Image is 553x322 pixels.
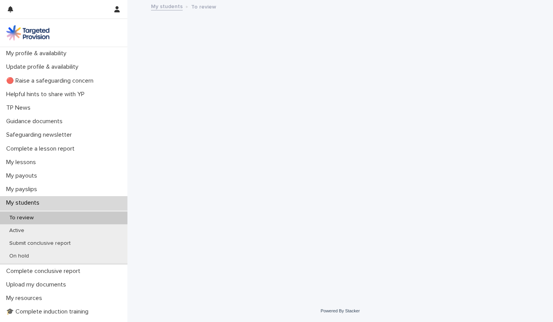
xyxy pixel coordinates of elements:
p: Active [3,227,31,234]
p: Guidance documents [3,118,69,125]
p: My resources [3,295,48,302]
p: To review [3,215,40,221]
p: Helpful hints to share with YP [3,91,91,98]
p: To review [191,2,216,10]
p: Complete conclusive report [3,268,87,275]
a: Powered By Stacker [321,308,360,313]
a: My students [151,2,183,10]
p: 🎓 Complete induction training [3,308,95,315]
p: My students [3,199,46,207]
p: Safeguarding newsletter [3,131,78,139]
p: My payouts [3,172,43,180]
img: M5nRWzHhSzIhMunXDL62 [6,25,49,41]
p: My profile & availability [3,50,73,57]
p: Submit conclusive report [3,240,77,247]
p: 🔴 Raise a safeguarding concern [3,77,100,85]
p: My lessons [3,159,42,166]
p: Complete a lesson report [3,145,81,153]
p: On hold [3,253,35,259]
p: My payslips [3,186,43,193]
p: Upload my documents [3,281,72,288]
p: Update profile & availability [3,63,85,71]
p: TP News [3,104,37,112]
